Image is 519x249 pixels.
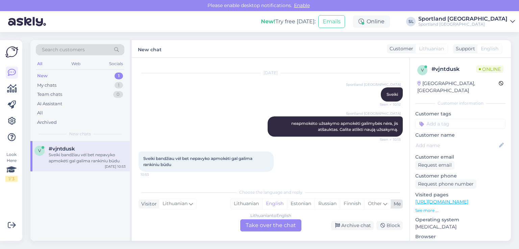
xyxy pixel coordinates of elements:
div: 0 [113,91,123,98]
div: 1 [115,82,123,89]
input: Add a tag [415,119,505,129]
div: Online [353,16,390,28]
p: Chrome [TECHNICAL_ID] [415,240,505,247]
div: 1 [115,73,123,79]
p: Visited pages [415,191,505,198]
div: 1 / 3 [5,176,18,182]
span: Enable [292,2,312,8]
a: [URL][DOMAIN_NAME] [415,199,468,205]
p: [MEDICAL_DATA] [415,223,505,230]
div: Estonian [287,199,315,209]
div: AI Assistant [37,101,62,107]
span: #vjntdusk [49,146,75,152]
p: Customer email [415,154,505,161]
div: Archived [37,119,57,126]
p: See more ... [415,207,505,214]
div: Sveiki bandžiau vėl bet nepavyko apmokėti gal galima rankiniu būdu [49,152,126,164]
span: New chats [69,131,91,137]
div: Team chats [37,91,62,98]
span: Seen ✓ 10:12 [375,102,401,107]
p: Customer phone [415,172,505,179]
a: Sportland [GEOGRAPHIC_DATA]Sportland [GEOGRAPHIC_DATA] [418,16,515,27]
div: SL [406,17,416,26]
div: Look Here [5,151,18,182]
p: Operating system [415,216,505,223]
div: Finnish [340,199,364,209]
p: Customer name [415,132,505,139]
button: Emails [318,15,345,28]
div: [DATE] 10:53 [105,164,126,169]
div: [GEOGRAPHIC_DATA], [GEOGRAPHIC_DATA] [417,80,499,94]
span: English [481,45,498,52]
span: Sveiki bandžiau vėl bet nepavyko apmokėti gal galima rankiniu būdu [143,156,253,167]
span: Lithuanian [163,200,188,207]
div: Sportland [GEOGRAPHIC_DATA] [418,16,508,22]
div: Socials [108,59,124,68]
div: Lithuanian to English [250,213,291,219]
div: New [37,73,48,79]
div: Try free [DATE]: [261,18,316,26]
div: All [36,59,44,68]
span: Search customers [42,46,85,53]
div: Choose the language and reply [139,189,403,195]
div: Lithuanian [230,199,262,209]
span: Online [476,65,503,73]
span: Other [368,200,382,206]
div: Support [453,45,475,52]
div: Block [376,221,403,230]
input: Add name [416,142,498,149]
div: Web [70,59,82,68]
span: neapmokėto užsakymo apmokėti galimybės nėra, jis atšauktas. Galite atlikti naują užsakymą. [291,121,399,132]
img: Askly Logo [5,46,18,58]
span: v [38,148,41,153]
b: New! [261,18,275,25]
div: Me [391,200,401,207]
div: Customer information [415,100,505,106]
div: Russian [315,199,340,209]
div: # vjntdusk [431,65,476,73]
div: Request phone number [415,179,476,189]
div: Sportland [GEOGRAPHIC_DATA] [418,22,508,27]
span: Seen ✓ 10:13 [375,137,401,142]
span: 10:53 [141,172,166,177]
span: Sveiki [387,92,398,97]
div: [DATE] [139,70,403,76]
div: Request email [415,161,454,170]
div: Archive chat [331,221,374,230]
label: New chat [138,44,162,53]
span: Sportland [GEOGRAPHIC_DATA] [346,111,401,116]
div: All [37,110,43,116]
span: Lithuanian [419,45,444,52]
div: My chats [37,82,56,89]
div: Customer [387,45,413,52]
p: Browser [415,233,505,240]
span: v [421,67,424,73]
span: Sportland [GEOGRAPHIC_DATA] [346,82,401,87]
p: Customer tags [415,110,505,117]
div: Visitor [139,200,157,207]
div: English [262,199,287,209]
div: Take over the chat [240,219,301,231]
